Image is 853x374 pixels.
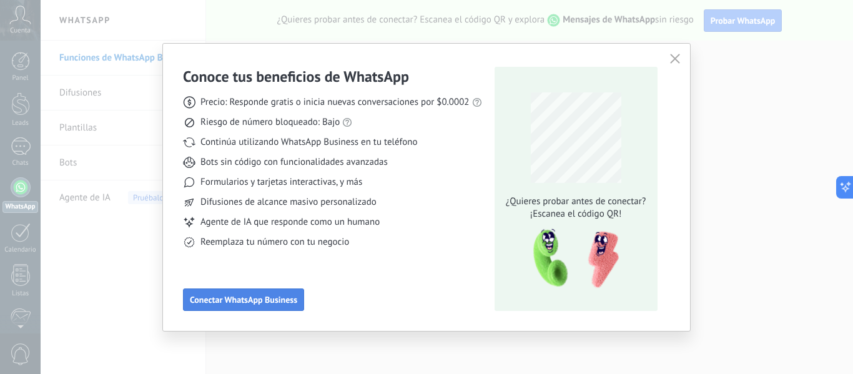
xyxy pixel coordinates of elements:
[200,156,388,169] span: Bots sin código con funcionalidades avanzadas
[183,288,304,311] button: Conectar WhatsApp Business
[523,225,621,292] img: qr-pic-1x.png
[200,236,349,249] span: Reemplaza tu número con tu negocio
[183,67,409,86] h3: Conoce tus beneficios de WhatsApp
[200,136,417,149] span: Continúa utilizando WhatsApp Business en tu teléfono
[200,196,377,209] span: Difusiones de alcance masivo personalizado
[190,295,297,304] span: Conectar WhatsApp Business
[502,208,649,220] span: ¡Escanea el código QR!
[200,116,340,129] span: Riesgo de número bloqueado: Bajo
[200,96,470,109] span: Precio: Responde gratis o inicia nuevas conversaciones por $0.0002
[200,216,380,229] span: Agente de IA que responde como un humano
[502,195,649,208] span: ¿Quieres probar antes de conectar?
[200,176,362,189] span: Formularios y tarjetas interactivas, y más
